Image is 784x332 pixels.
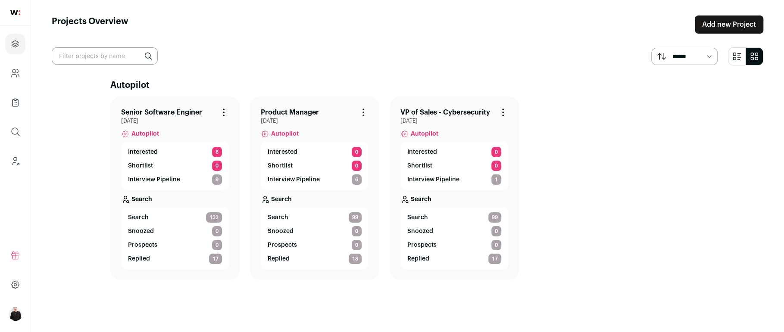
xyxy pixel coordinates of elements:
img: 9240684-medium_jpg [9,307,22,321]
h1: Projects Overview [52,16,128,34]
a: Search 99 [268,212,362,223]
span: 17 [209,254,222,264]
p: Interview Pipeline [128,175,180,184]
span: 0 [491,161,501,171]
p: Replied [128,254,150,263]
span: Autopilot [271,130,299,138]
a: Prospects 0 [268,240,362,250]
a: Replied 18 [268,254,362,264]
a: Snoozed 0 [268,226,362,236]
span: 1 [491,174,501,185]
button: Project Actions [219,107,229,118]
a: Interview Pipeline 6 [268,174,362,185]
a: Snoozed 0 [407,226,501,236]
a: Search [121,190,229,207]
span: [DATE] [121,118,229,124]
button: Project Actions [498,107,508,118]
a: Search [400,190,508,207]
h2: Autopilot [110,79,705,91]
span: 9 [212,174,222,185]
a: Shortlist 0 [407,161,501,171]
span: Search [268,213,288,222]
button: Open dropdown [9,307,22,321]
p: Replied [268,254,290,263]
p: Search [271,195,292,204]
a: VP of Sales - Cybersecurity [400,107,490,118]
p: Snoozed [128,227,154,236]
a: Interested 0 [407,147,501,157]
p: Search [131,195,152,204]
a: Autopilot [261,124,369,142]
img: wellfound-shorthand-0d5821cbd27db2630d0214b213865d53afaa358527fdda9d0ea32b1df1b89c2c.svg [10,10,20,15]
span: [DATE] [400,118,508,124]
a: Interested 8 [128,147,222,157]
span: Autopilot [131,130,159,138]
span: 0 [491,240,501,250]
span: Search [128,213,149,222]
a: Company Lists [5,92,25,113]
a: Senior Software Enginer [121,107,202,118]
a: Leads (Backoffice) [5,151,25,171]
span: 132 [206,212,222,223]
a: Interview Pipeline 9 [128,174,222,185]
span: 0 [352,226,362,236]
a: Shortlist 0 [268,161,362,171]
span: 0 [212,226,222,236]
p: Shortlist [128,161,153,170]
span: 8 [212,147,222,157]
span: 0 [352,161,362,171]
span: 0 [352,147,362,157]
p: Snoozed [268,227,294,236]
a: Shortlist 0 [128,161,222,171]
span: 0 [212,161,222,171]
span: 18 [349,254,362,264]
span: 0 [212,240,222,250]
a: Add new Project [695,16,763,34]
p: Prospects [128,241,157,249]
a: Projects [5,34,25,54]
p: Interested [407,148,437,156]
span: 0 [352,240,362,250]
span: 17 [488,254,501,264]
a: Company and ATS Settings [5,63,25,84]
p: Replied [407,254,429,263]
a: Autopilot [121,124,229,142]
p: Interested [268,148,297,156]
a: Search 132 [128,212,222,223]
a: Search [261,190,369,207]
p: Interview Pipeline [407,175,459,184]
a: Interview Pipeline 1 [407,174,501,185]
a: Prospects 0 [128,240,222,250]
p: Snoozed [407,227,433,236]
a: Search 99 [407,212,501,223]
a: Prospects 0 [407,240,501,250]
p: Prospects [407,241,437,249]
a: Interested 0 [268,147,362,157]
span: Search [407,213,428,222]
a: Replied 17 [407,254,501,264]
p: Shortlist [268,161,293,170]
span: Autopilot [411,130,438,138]
span: 0 [491,147,501,157]
a: Snoozed 0 [128,226,222,236]
a: Autopilot [400,124,508,142]
a: Product Manager [261,107,319,118]
input: Filter projects by name [52,47,158,65]
p: Shortlist [407,161,432,170]
span: 99 [349,212,362,223]
p: Interview Pipeline [268,175,320,184]
span: [DATE] [261,118,369,124]
span: 0 [491,226,501,236]
p: Prospects [268,241,297,249]
p: Search [411,195,431,204]
p: Interested [128,148,158,156]
span: 6 [352,174,362,185]
span: 99 [488,212,501,223]
a: Replied 17 [128,254,222,264]
button: Project Actions [358,107,369,118]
